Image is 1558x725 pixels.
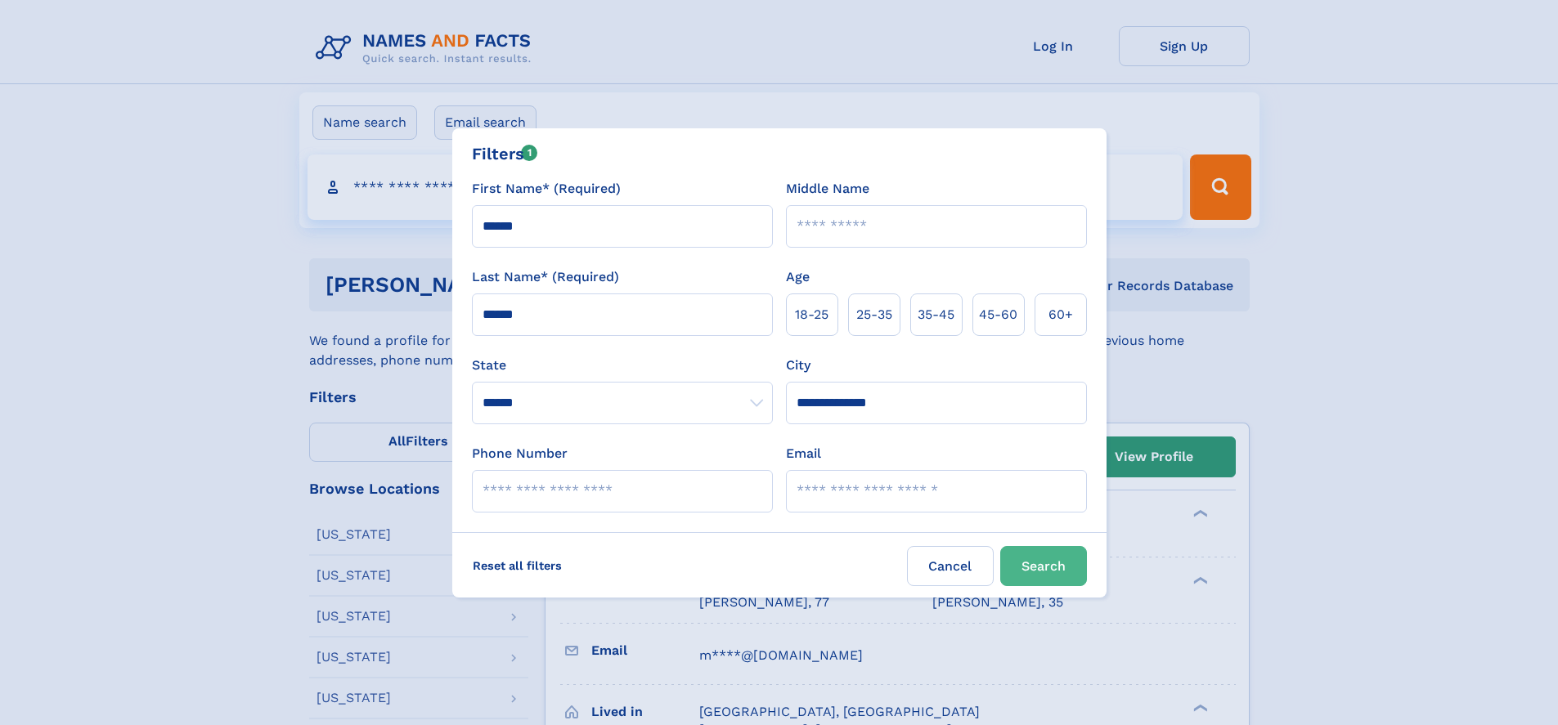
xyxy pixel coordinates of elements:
[462,546,572,585] label: Reset all filters
[918,305,954,324] span: 35‑45
[472,444,568,463] label: Phone Number
[1000,546,1087,586] button: Search
[786,356,810,375] label: City
[786,267,810,287] label: Age
[1048,305,1073,324] span: 60+
[979,305,1017,324] span: 45‑60
[472,179,621,199] label: First Name* (Required)
[786,444,821,463] label: Email
[786,179,869,199] label: Middle Name
[856,305,892,324] span: 25‑35
[795,305,828,324] span: 18‑25
[472,267,619,287] label: Last Name* (Required)
[472,141,538,166] div: Filters
[472,356,773,375] label: State
[907,546,994,586] label: Cancel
